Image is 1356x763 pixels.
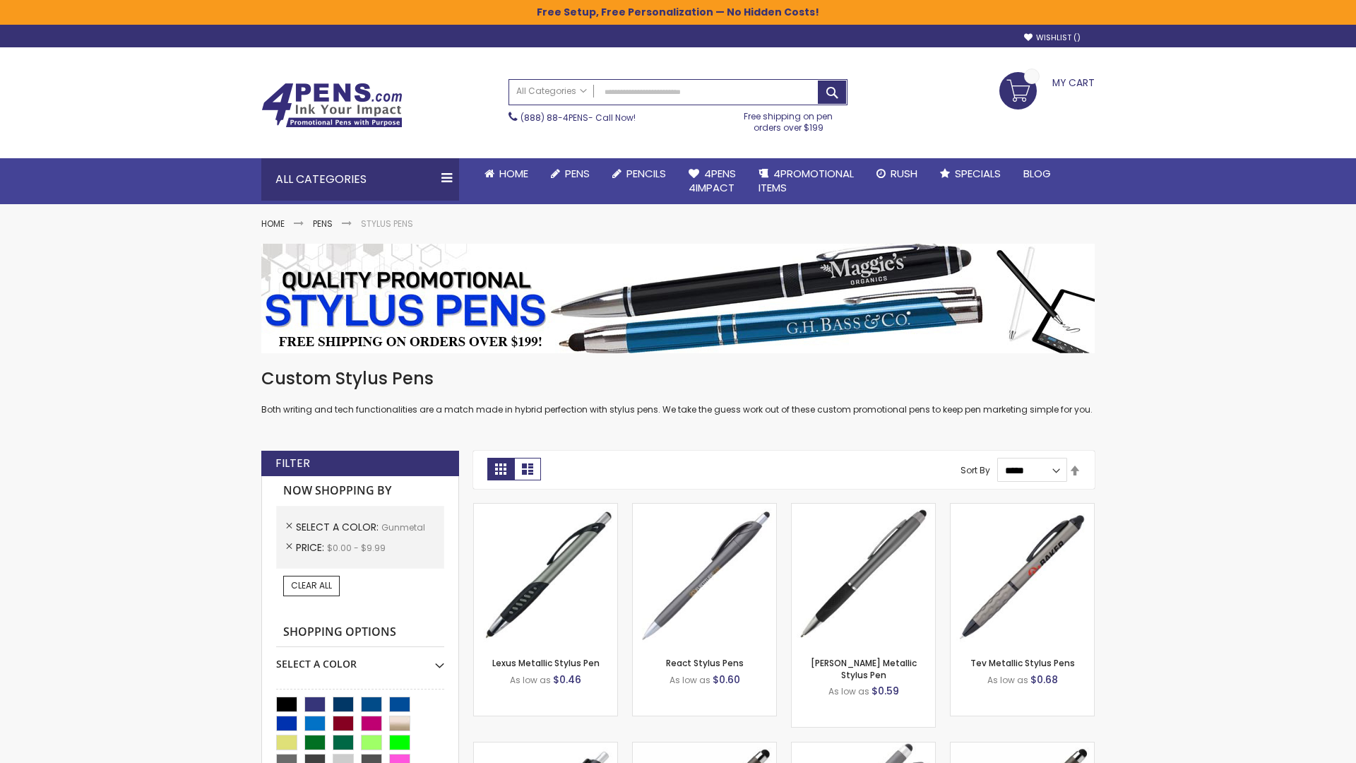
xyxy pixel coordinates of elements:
[499,166,528,181] span: Home
[961,464,990,476] label: Sort By
[521,112,588,124] a: (888) 88-4PENS
[521,112,636,124] span: - Call Now!
[759,166,854,195] span: 4PROMOTIONAL ITEMS
[553,673,581,687] span: $0.46
[474,503,617,515] a: Lexus Metallic Stylus Pen-Gunmetal
[811,657,917,680] a: [PERSON_NAME] Metallic Stylus Pen
[261,158,459,201] div: All Categories
[276,617,444,648] strong: Shopping Options
[540,158,601,189] a: Pens
[510,674,551,686] span: As low as
[865,158,929,189] a: Rush
[633,504,776,647] img: React Stylus Pens-Gunmetal
[1023,166,1051,181] span: Blog
[509,80,594,103] a: All Categories
[677,158,747,204] a: 4Pens4impact
[951,504,1094,647] img: Tev Metallic Stylus Pens-Gunmetal
[828,685,869,697] span: As low as
[283,576,340,596] a: Clear All
[666,657,744,669] a: React Stylus Pens
[792,742,935,754] a: Cali Custom Stylus Gel pen-Gunmetal
[792,503,935,515] a: Lory Metallic Stylus Pen-Gunmetal
[261,367,1095,416] div: Both writing and tech functionalities are a match made in hybrid perfection with stylus pens. We ...
[381,521,425,533] span: Gunmetal
[1024,32,1081,43] a: Wishlist
[313,218,333,230] a: Pens
[891,166,917,181] span: Rush
[626,166,666,181] span: Pencils
[929,158,1012,189] a: Specials
[872,684,899,698] span: $0.59
[261,244,1095,353] img: Stylus Pens
[730,105,848,134] div: Free shipping on pen orders over $199
[492,657,600,669] a: Lexus Metallic Stylus Pen
[474,504,617,647] img: Lexus Metallic Stylus Pen-Gunmetal
[296,540,327,555] span: Price
[261,83,403,128] img: 4Pens Custom Pens and Promotional Products
[261,367,1095,390] h1: Custom Stylus Pens
[601,158,677,189] a: Pencils
[689,166,736,195] span: 4Pens 4impact
[296,520,381,534] span: Select A Color
[670,674,710,686] span: As low as
[633,742,776,754] a: Islander Softy Metallic Gel Pen with Stylus-Gunmetal
[955,166,1001,181] span: Specials
[327,542,386,554] span: $0.00 - $9.99
[361,218,413,230] strong: Stylus Pens
[1030,673,1058,687] span: $0.68
[474,742,617,754] a: Souvenir® Anthem Stylus Pen-Gunmetal
[792,504,935,647] img: Lory Metallic Stylus Pen-Gunmetal
[516,85,587,97] span: All Categories
[747,158,865,204] a: 4PROMOTIONALITEMS
[276,476,444,506] strong: Now Shopping by
[951,742,1094,754] a: Islander Softy Metallic Gel Pen with Stylus - ColorJet Imprint-Gunmetal
[473,158,540,189] a: Home
[565,166,590,181] span: Pens
[970,657,1075,669] a: Tev Metallic Stylus Pens
[261,218,285,230] a: Home
[291,579,332,591] span: Clear All
[713,673,740,687] span: $0.60
[987,674,1028,686] span: As low as
[951,503,1094,515] a: Tev Metallic Stylus Pens-Gunmetal
[1012,158,1062,189] a: Blog
[487,458,514,480] strong: Grid
[275,456,310,471] strong: Filter
[276,647,444,671] div: Select A Color
[633,503,776,515] a: React Stylus Pens-Gunmetal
